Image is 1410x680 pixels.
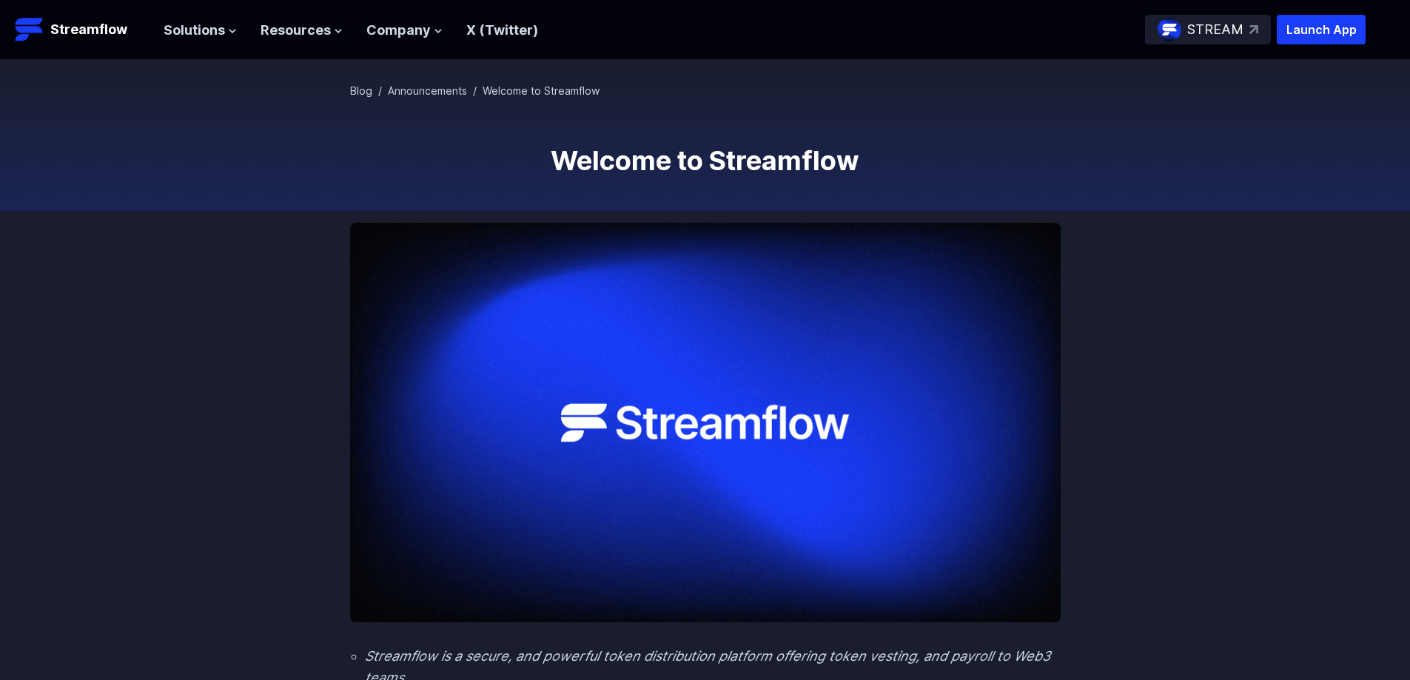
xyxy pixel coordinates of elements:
p: STREAM [1187,19,1243,41]
span: / [473,84,477,97]
span: Company [366,20,431,41]
span: Resources [261,20,331,41]
a: STREAM [1145,15,1271,44]
img: streamflow-logo-circle.png [1158,18,1181,41]
span: Solutions [164,20,225,41]
a: Blog [350,84,372,97]
p: Streamflow [50,19,127,40]
img: top-right-arrow.svg [1249,25,1258,34]
a: Streamflow [15,15,149,44]
img: Welcome to Streamflow [350,223,1061,622]
span: Welcome to Streamflow [483,84,600,97]
span: / [378,84,382,97]
a: X (Twitter) [466,22,538,38]
a: Announcements [388,84,467,97]
img: Streamflow Logo [15,15,44,44]
button: Solutions [164,20,237,41]
button: Company [366,20,443,41]
button: Launch App [1277,15,1366,44]
button: Resources [261,20,343,41]
h1: Welcome to Streamflow [350,146,1061,175]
